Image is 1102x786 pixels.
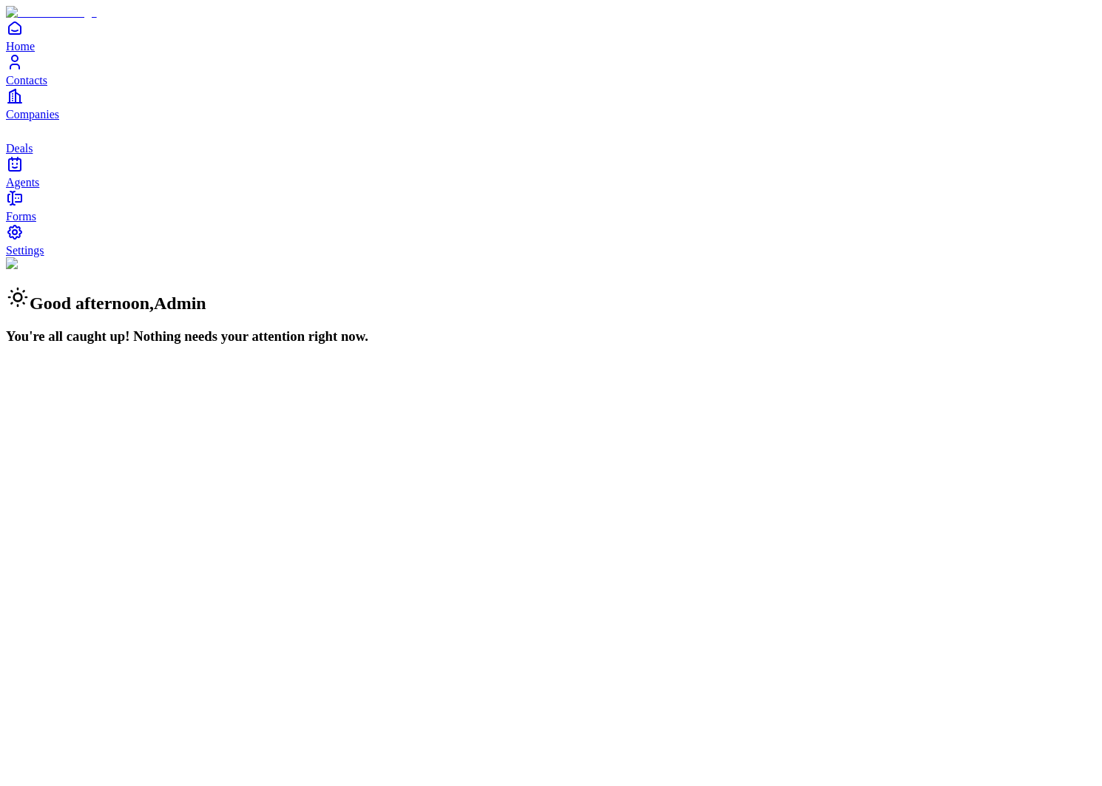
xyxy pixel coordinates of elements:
span: Home [6,40,35,52]
a: Home [6,19,1096,52]
a: Forms [6,189,1096,223]
h3: You're all caught up! Nothing needs your attention right now. [6,328,1096,345]
a: deals [6,121,1096,155]
span: Agents [6,176,39,189]
img: Background [6,257,75,271]
span: Contacts [6,74,47,87]
a: Companies [6,87,1096,121]
img: Item Brain Logo [6,6,97,19]
a: Settings [6,223,1096,257]
h2: Good afternoon , Admin [6,285,1096,314]
span: Settings [6,244,44,257]
a: Contacts [6,53,1096,87]
a: Agents [6,155,1096,189]
span: Deals [6,142,33,155]
span: Forms [6,210,36,223]
span: Companies [6,108,59,121]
